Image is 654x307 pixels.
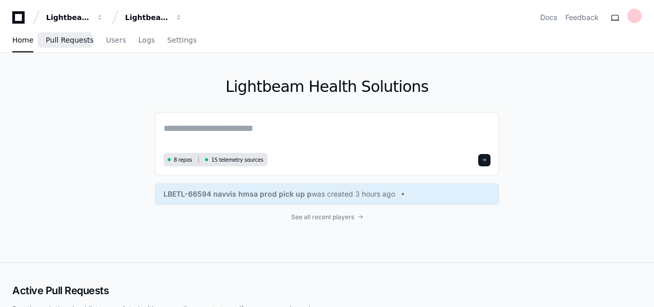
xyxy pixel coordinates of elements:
a: Home [12,29,33,52]
a: Docs [540,12,557,23]
span: LBETL-66594 navvis hmsa prod pick up p [163,189,312,199]
a: See all recent players [155,213,499,221]
a: Logs [138,29,155,52]
span: 8 repos [174,156,192,164]
span: Settings [167,37,196,43]
span: See all recent players [291,213,354,221]
h2: Active Pull Requests [12,283,642,298]
span: Users [106,37,126,43]
h1: Lightbeam Health Solutions [155,78,499,96]
a: Users [106,29,126,52]
button: Lightbeam Health Solutions [121,8,187,27]
a: LBETL-66594 navvis hmsa prod pick up pwas created 3 hours ago [163,189,490,199]
div: Lightbeam Health Solutions [125,12,169,23]
button: Feedback [565,12,599,23]
div: Lightbeam Health [46,12,90,23]
button: Lightbeam Health [42,8,108,27]
a: Pull Requests [46,29,93,52]
a: Settings [167,29,196,52]
span: was created 3 hours ago [312,189,395,199]
span: Logs [138,37,155,43]
span: Home [12,37,33,43]
span: Pull Requests [46,37,93,43]
span: 15 telemetry sources [211,156,263,164]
